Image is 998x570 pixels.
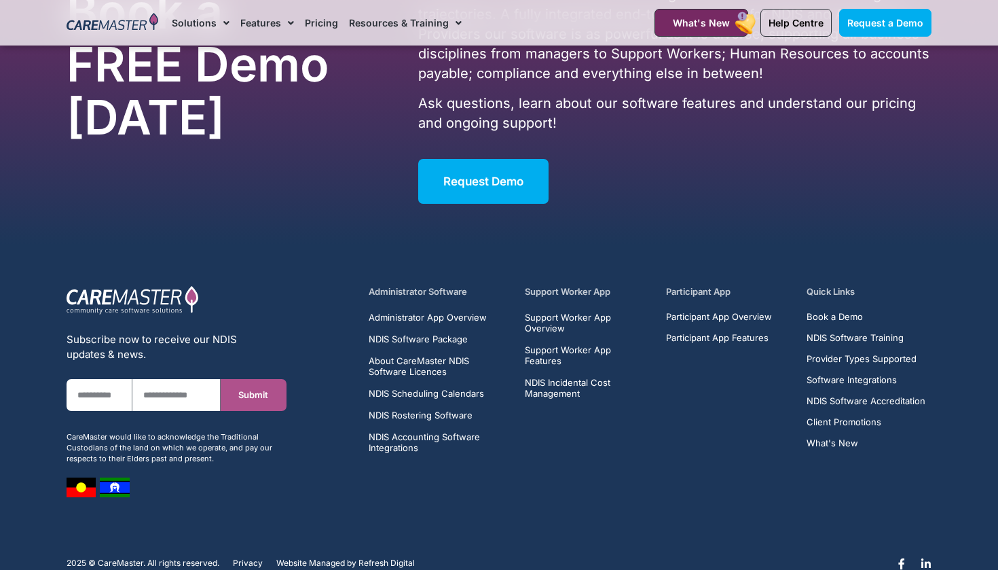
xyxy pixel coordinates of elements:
[276,558,356,568] span: Website Managed by
[443,175,523,188] span: Request Demo
[525,377,650,399] a: NDIS Incidental Cost Management
[760,9,832,37] a: Help Centre
[67,478,96,497] img: image 7
[807,285,931,298] h5: Quick Links
[666,333,769,343] span: Participant App Features
[67,332,287,362] div: Subscribe now to receive our NDIS updates & news.
[67,13,158,33] img: CareMaster Logo
[769,17,824,29] span: Help Centre
[673,17,730,29] span: What's New
[807,438,858,448] span: What's New
[369,388,484,399] span: NDIS Scheduling Calendars
[807,333,925,343] a: NDIS Software Training
[369,312,487,323] span: Administrator App Overview
[369,334,509,344] a: NDIS Software Package
[807,417,881,427] span: Client Promotions
[654,9,748,37] a: What's New
[807,354,917,364] span: Provider Types Supported
[369,355,509,377] a: About CareMaster NDIS Software Licences
[369,410,473,421] span: NDIS Rostering Software
[666,312,772,322] a: Participant App Overview
[807,375,897,385] span: Software Integrations
[369,388,509,399] a: NDIS Scheduling Calendars
[100,478,130,497] img: image 8
[233,558,263,568] a: Privacy
[666,285,791,298] h5: Participant App
[525,285,650,298] h5: Support Worker App
[807,417,925,427] a: Client Promotions
[369,285,509,298] h5: Administrator Software
[807,333,904,343] span: NDIS Software Training
[221,379,287,411] button: Submit
[666,333,772,343] a: Participant App Features
[807,354,925,364] a: Provider Types Supported
[807,396,925,406] a: NDIS Software Accreditation
[67,431,287,464] div: CareMaster would like to acknowledge the Traditional Custodians of the land on which we operate, ...
[807,312,925,322] a: Book a Demo
[839,9,931,37] a: Request a Demo
[369,410,509,421] a: NDIS Rostering Software
[807,375,925,385] a: Software Integrations
[525,312,650,334] a: Support Worker App Overview
[807,312,863,322] span: Book a Demo
[418,94,931,133] p: Ask questions, learn about our software features and understand our pricing and ongoing support!
[847,17,923,29] span: Request a Demo
[369,312,509,323] a: Administrator App Overview
[418,159,549,204] a: Request Demo
[358,558,415,568] a: Refresh Digital
[67,285,199,315] img: CareMaster Logo Part
[525,344,650,366] a: Support Worker App Features
[67,558,219,568] p: 2025 © CareMaster. All rights reserved.
[369,431,509,453] a: NDIS Accounting Software Integrations
[369,334,468,344] span: NDIS Software Package
[238,390,268,400] span: Submit
[807,438,925,448] a: What's New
